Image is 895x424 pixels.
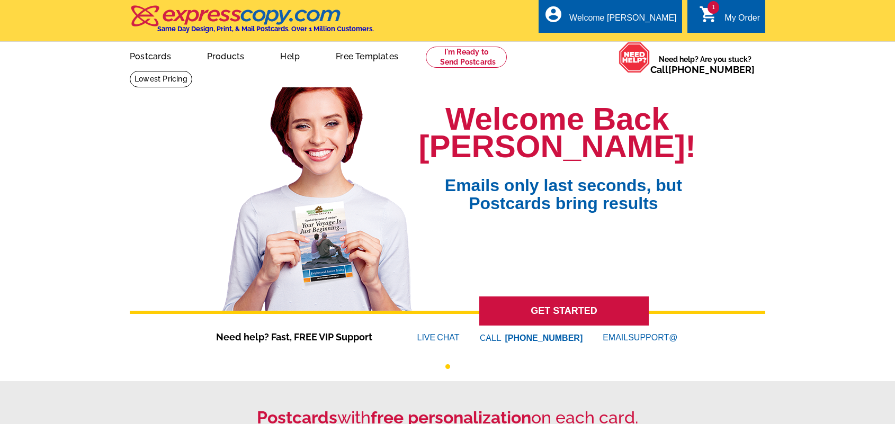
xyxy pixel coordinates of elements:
span: 1 [708,1,719,14]
h4: Same Day Design, Print, & Mail Postcards. Over 1 Million Customers. [157,25,374,33]
a: 1 shopping_cart My Order [699,12,760,25]
img: help [619,42,650,73]
span: Call [650,64,755,75]
a: Help [263,43,317,68]
a: Same Day Design, Print, & Mail Postcards. Over 1 Million Customers. [130,13,374,33]
a: Free Templates [319,43,415,68]
i: account_circle [544,5,563,24]
div: Welcome [PERSON_NAME] [569,13,676,28]
a: [PHONE_NUMBER] [668,64,755,75]
div: My Order [724,13,760,28]
a: LIVECHAT [417,333,460,342]
font: LIVE [417,331,437,344]
font: SUPPORT@ [628,331,679,344]
span: Need help? Are you stuck? [650,54,760,75]
h1: Welcome Back [PERSON_NAME]! [419,105,696,160]
button: 1 of 1 [445,364,450,369]
i: shopping_cart [699,5,718,24]
span: Need help? Fast, FREE VIP Support [216,330,386,344]
span: Emails only last seconds, but Postcards bring results [431,160,696,212]
a: Postcards [113,43,188,68]
a: Products [190,43,262,68]
a: GET STARTED [479,296,649,326]
img: welcome-back-logged-in.png [216,79,419,311]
